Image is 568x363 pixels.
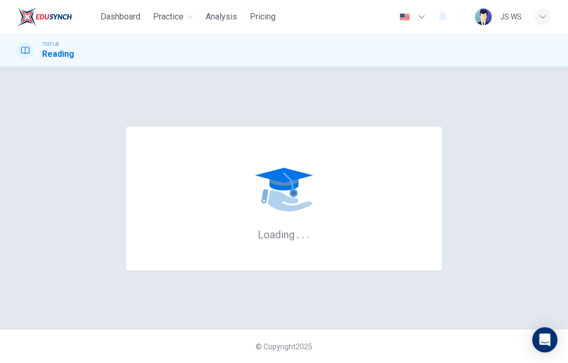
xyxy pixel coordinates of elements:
div: ๋JS WS [500,11,522,23]
img: EduSynch logo [17,6,72,27]
button: Pricing [246,7,280,26]
span: Pricing [250,11,276,23]
span: TOEFL® [42,41,59,48]
h1: Reading [42,48,74,60]
div: Open Intercom Messenger [532,327,557,352]
a: EduSynch logo [17,6,96,27]
button: Practice [149,7,197,26]
span: Dashboard [100,11,140,23]
img: en [398,13,411,21]
span: © Copyright 2025 [256,342,312,351]
h6: . [307,225,310,242]
img: Profile picture [475,8,492,25]
button: Analysis [201,7,241,26]
h6: Loading [258,227,310,241]
span: Practice [153,11,184,23]
span: Analysis [206,11,237,23]
h6: . [296,225,300,242]
h6: . [301,225,305,242]
button: Dashboard [96,7,145,26]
